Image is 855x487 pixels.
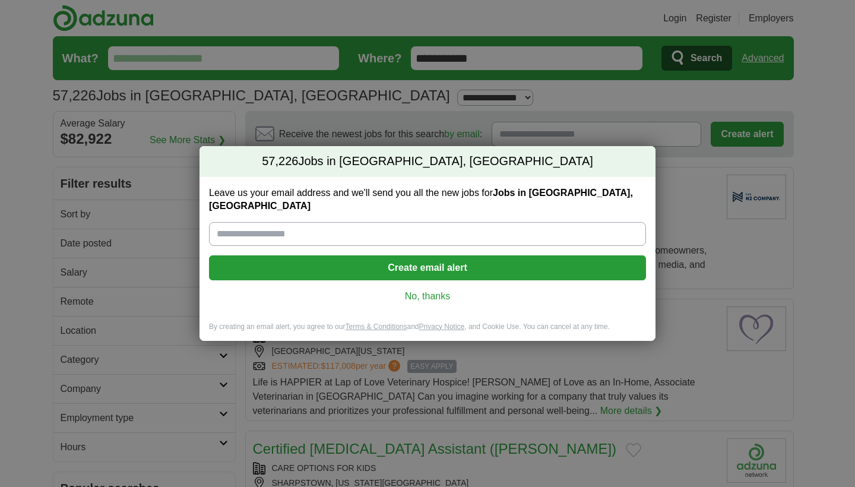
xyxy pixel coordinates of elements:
[199,146,655,177] h2: Jobs in [GEOGRAPHIC_DATA], [GEOGRAPHIC_DATA]
[345,322,407,331] a: Terms & Conditions
[209,255,646,280] button: Create email alert
[209,188,633,211] strong: Jobs in [GEOGRAPHIC_DATA], [GEOGRAPHIC_DATA]
[218,290,636,303] a: No, thanks
[262,153,298,170] span: 57,226
[209,186,646,213] label: Leave us your email address and we'll send you all the new jobs for
[419,322,465,331] a: Privacy Notice
[199,322,655,341] div: By creating an email alert, you agree to our and , and Cookie Use. You can cancel at any time.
